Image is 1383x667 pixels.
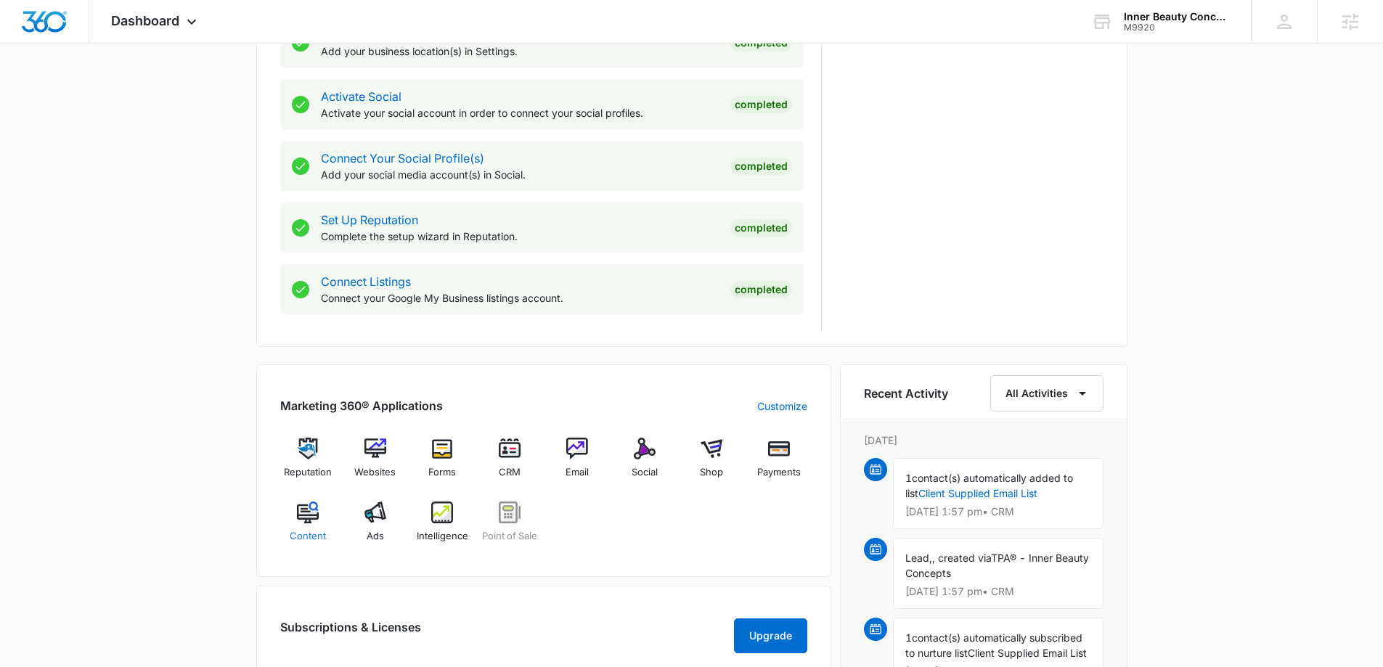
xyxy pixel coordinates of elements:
span: 1 [905,631,912,644]
a: Connect Your Social Profile(s) [321,151,484,165]
div: Completed [730,219,792,237]
a: Customize [757,398,807,414]
button: Upgrade [734,618,807,653]
span: Reputation [284,465,332,480]
span: Point of Sale [482,529,537,544]
p: Connect your Google My Business listings account. [321,290,719,306]
a: Reputation [280,438,336,490]
a: Payments [751,438,807,490]
span: contact(s) automatically subscribed to nurture list [905,631,1082,659]
span: contact(s) automatically added to list [905,472,1073,499]
span: Websites [354,465,396,480]
div: Completed [730,157,792,175]
p: [DATE] [864,433,1103,448]
a: Websites [347,438,403,490]
a: Content [280,502,336,554]
a: Connect Listings [321,274,411,289]
span: Intelligence [417,529,468,544]
p: [DATE] 1:57 pm • CRM [905,586,1091,597]
span: Forms [428,465,456,480]
a: Intelligence [415,502,470,554]
a: Activate Social [321,89,401,104]
span: TPA® - Inner Beauty Concepts [905,552,1089,579]
div: account name [1124,11,1230,22]
span: CRM [499,465,521,480]
a: Forms [415,438,470,490]
a: Client Supplied Email List [918,487,1037,499]
a: Email [550,438,605,490]
div: Completed [730,281,792,298]
p: Activate your social account in order to connect your social profiles. [321,105,719,120]
a: Set Up Reputation [321,213,418,227]
a: Ads [347,502,403,554]
span: Dashboard [111,13,179,28]
span: Ads [367,529,384,544]
span: Payments [757,465,801,480]
span: Social [632,465,658,480]
a: CRM [482,438,538,490]
h6: Recent Activity [864,385,948,402]
span: Shop [700,465,723,480]
button: All Activities [990,375,1103,412]
span: 1 [905,472,912,484]
p: Add your social media account(s) in Social. [321,167,719,182]
span: Email [566,465,589,480]
a: Point of Sale [482,502,538,554]
div: account id [1124,22,1230,33]
p: Complete the setup wizard in Reputation. [321,229,719,244]
h2: Subscriptions & Licenses [280,618,421,647]
a: Shop [684,438,740,490]
span: Client Supplied Email List [968,647,1087,659]
span: Content [290,529,326,544]
p: Add your business location(s) in Settings. [321,44,719,59]
h2: Marketing 360® Applications [280,397,443,414]
a: Social [616,438,672,490]
span: , created via [932,552,991,564]
p: [DATE] 1:57 pm • CRM [905,507,1091,517]
div: Completed [730,96,792,113]
span: Lead, [905,552,932,564]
